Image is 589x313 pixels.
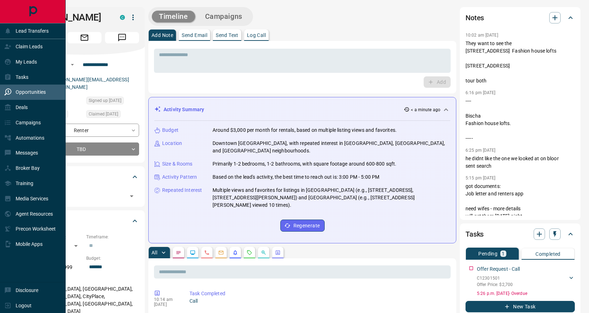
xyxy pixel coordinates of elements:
[162,187,202,194] p: Repeated Interest
[162,173,197,181] p: Activity Pattern
[164,106,204,113] p: Activity Summary
[190,250,196,255] svg: Lead Browsing Activity
[176,250,181,255] svg: Notes
[466,226,575,243] div: Tasks
[411,107,440,113] p: < a minute ago
[261,250,266,255] svg: Opportunities
[89,110,118,118] span: Claimed [DATE]
[198,11,249,22] button: Campaigns
[466,9,575,26] div: Notes
[213,126,397,134] p: Around $3,000 per month for rentals, based on multiple listing views and favorites.
[68,60,77,69] button: Open
[477,275,513,281] p: C12301501
[189,290,448,297] p: Task Completed
[204,250,210,255] svg: Calls
[275,250,281,255] svg: Agent Actions
[466,97,575,142] p: ---- Bischa Fashion house lofts. -----
[213,173,379,181] p: Based on the lead's activity, the best time to reach out is: 3:00 PM - 5:00 PM
[213,140,450,155] p: Downtown [GEOGRAPHIC_DATA], with repeated interest in [GEOGRAPHIC_DATA], [GEOGRAPHIC_DATA], and [...
[30,12,109,23] h1: [PERSON_NAME]
[152,11,195,22] button: Timeline
[477,274,575,289] div: C12301501Offer Price: $2,700
[502,251,505,256] p: 1
[154,297,179,302] p: 10:14 am
[162,140,182,147] p: Location
[466,40,575,85] p: They want to see the [STREET_ADDRESS] Fashion house lofts [STREET_ADDRESS] tour both
[86,110,139,120] div: Thu Aug 07 2025
[466,176,496,180] p: 5:15 pm [DATE]
[152,33,173,38] p: Add Note
[466,301,575,312] button: New Task
[127,191,137,201] button: Open
[162,160,193,168] p: Size & Rooms
[30,142,139,156] div: TBD
[280,220,325,232] button: Regenerate
[218,250,224,255] svg: Emails
[466,183,575,242] p: got documents: Job letter and renters app need wifes - more details will get them [DATE] night th...
[89,97,121,104] span: Signed up [DATE]
[466,228,484,240] h2: Tasks
[86,234,139,240] p: Timeframe:
[189,297,448,305] p: Call
[86,255,139,261] p: Budget:
[477,281,513,288] p: Offer Price: $2,700
[213,187,450,209] p: Multiple views and favorites for listings in [GEOGRAPHIC_DATA] (e.g., [STREET_ADDRESS], [STREET_A...
[182,33,207,38] p: Send Email
[105,32,139,43] span: Message
[478,251,497,256] p: Pending
[67,32,101,43] span: Email
[477,290,575,297] p: 5:26 p.m. [DATE] - Overdue
[30,212,139,230] div: Criteria
[216,33,238,38] p: Send Text
[466,148,496,153] p: 6:25 pm [DATE]
[466,33,498,38] p: 10:02 am [DATE]
[247,250,252,255] svg: Requests
[30,277,139,283] p: Areas Searched:
[154,103,450,116] div: Activity Summary< a minute ago
[466,12,484,23] h2: Notes
[466,90,496,95] p: 6:16 pm [DATE]
[213,160,396,168] p: Primarily 1-2 bedrooms, 1-2 bathrooms, with square footage around 600-800 sqft.
[247,33,266,38] p: Log Call
[162,126,178,134] p: Budget
[152,250,157,255] p: All
[232,250,238,255] svg: Listing Alerts
[86,97,139,107] div: Mon May 02 2016
[535,252,561,257] p: Completed
[30,168,139,185] div: Tags
[154,302,179,307] p: [DATE]
[30,124,139,137] div: Renter
[466,155,575,170] p: he didnt like the one we looked at on bloor sent search
[477,265,520,273] p: Offer Request - Call
[120,15,125,20] div: condos.ca
[49,77,129,90] a: [PERSON_NAME][EMAIL_ADDRESS][DOMAIN_NAME]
